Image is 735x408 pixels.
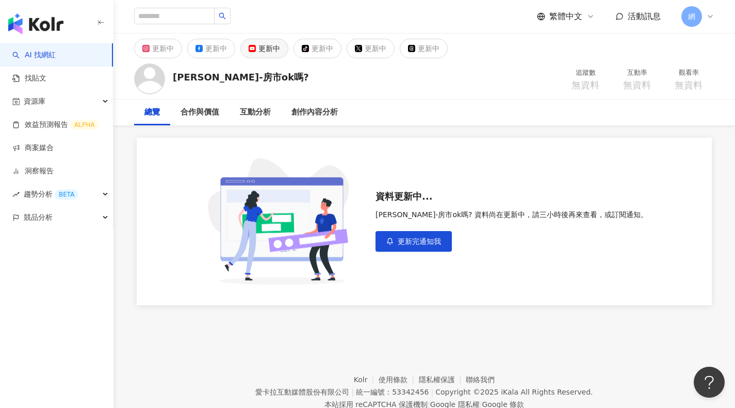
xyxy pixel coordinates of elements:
span: search [219,12,226,20]
span: 競品分析 [24,206,53,229]
button: 更新中 [187,39,235,58]
span: rise [12,191,20,198]
span: 資源庫 [24,90,45,113]
span: 無資料 [571,80,599,90]
div: 統一編號：53342456 [356,388,429,396]
div: [PERSON_NAME]-房市ok嗎? 資料尚在更新中，請三小時後再來查看，或訂閱通知。 [375,210,648,219]
img: logo [8,13,63,34]
div: 合作與價值 [181,106,219,119]
div: 更新中 [418,41,439,56]
iframe: Help Scout Beacon - Open [694,367,725,398]
span: 無資料 [675,80,703,90]
span: 活動訊息 [628,11,661,21]
div: 總覽 [144,106,160,119]
div: 互動率 [617,68,657,78]
a: 使用條款 [379,376,419,384]
div: 更新中 [152,41,174,56]
span: | [431,388,433,396]
div: [PERSON_NAME]-房市ok嗎? [173,71,309,84]
button: 更新中 [400,39,448,58]
button: 更新中 [347,39,395,58]
a: 聯絡我們 [466,376,495,384]
div: Copyright © 2025 All Rights Reserved. [435,388,593,396]
div: 資料更新中... [375,191,648,202]
div: BETA [55,189,78,200]
a: 洞察報告 [12,166,54,176]
img: KOL Avatar [134,63,165,94]
a: Kolr [354,376,379,384]
a: 商案媒合 [12,143,54,153]
span: 網 [688,11,695,22]
a: iKala [501,388,518,396]
div: 觀看率 [669,68,708,78]
img: subscribe cta [201,158,363,285]
button: 更新中 [134,39,182,58]
button: 更新中 [240,39,288,58]
span: 無資料 [623,80,651,90]
a: 隱私權保護 [419,376,466,384]
a: searchAI 找網紅 [12,50,56,60]
div: 互動分析 [240,106,271,119]
a: 效益預測報告ALPHA [12,120,99,130]
button: 更新中 [293,39,341,58]
div: 愛卡拉互動媒體股份有限公司 [255,388,349,396]
span: 繁體中文 [549,11,582,22]
span: 趨勢分析 [24,183,78,206]
a: 找貼文 [12,73,46,84]
span: 更新完通知我 [398,237,441,246]
div: 追蹤數 [566,68,605,78]
div: 更新中 [258,41,280,56]
div: 更新中 [365,41,386,56]
div: 更新中 [312,41,333,56]
span: | [351,388,354,396]
div: 更新中 [205,41,227,56]
div: 創作內容分析 [291,106,338,119]
button: 更新完通知我 [375,231,452,252]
